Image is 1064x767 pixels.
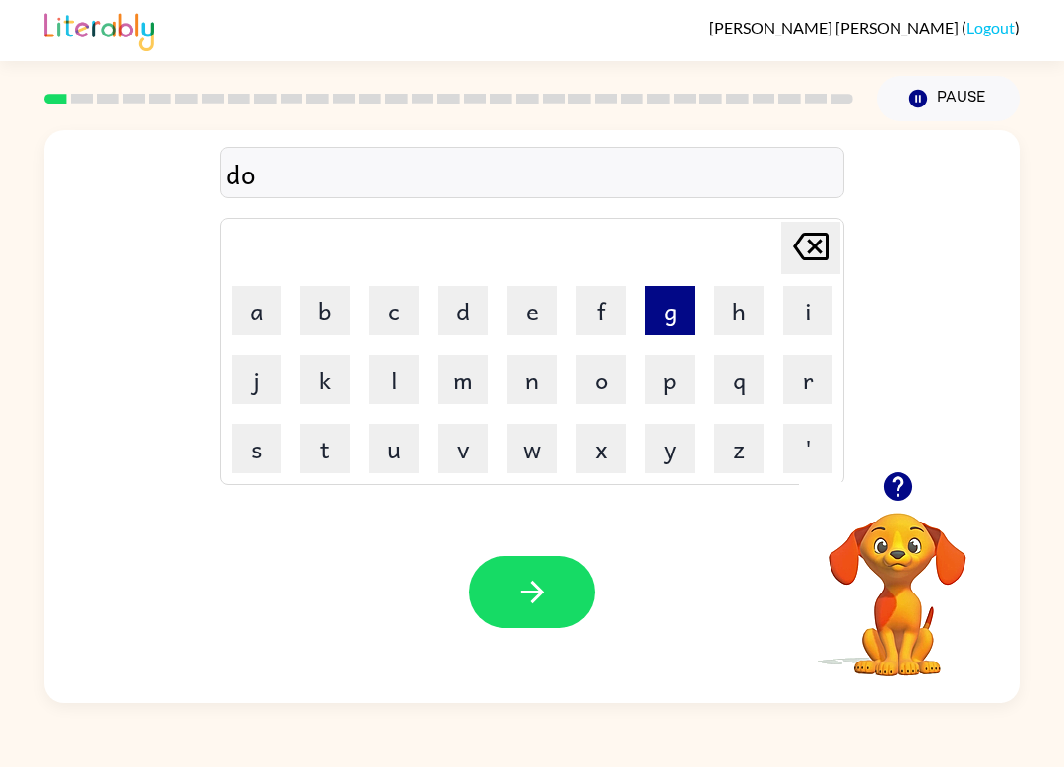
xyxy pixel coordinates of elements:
[576,355,626,404] button: o
[507,424,557,473] button: w
[576,286,626,335] button: f
[714,286,764,335] button: h
[507,286,557,335] button: e
[369,424,419,473] button: u
[966,18,1015,36] a: Logout
[44,8,154,51] img: Literably
[300,424,350,473] button: t
[877,76,1020,121] button: Pause
[783,424,832,473] button: '
[300,355,350,404] button: k
[714,355,764,404] button: q
[369,355,419,404] button: l
[507,355,557,404] button: n
[645,355,695,404] button: p
[709,18,962,36] span: [PERSON_NAME] [PERSON_NAME]
[645,424,695,473] button: y
[799,482,996,679] video: Your browser must support playing .mp4 files to use Literably. Please try using another browser.
[300,286,350,335] button: b
[438,355,488,404] button: m
[714,424,764,473] button: z
[438,286,488,335] button: d
[709,18,1020,36] div: ( )
[232,286,281,335] button: a
[226,153,838,194] div: do
[645,286,695,335] button: g
[369,286,419,335] button: c
[232,355,281,404] button: j
[438,424,488,473] button: v
[232,424,281,473] button: s
[783,355,832,404] button: r
[783,286,832,335] button: i
[576,424,626,473] button: x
